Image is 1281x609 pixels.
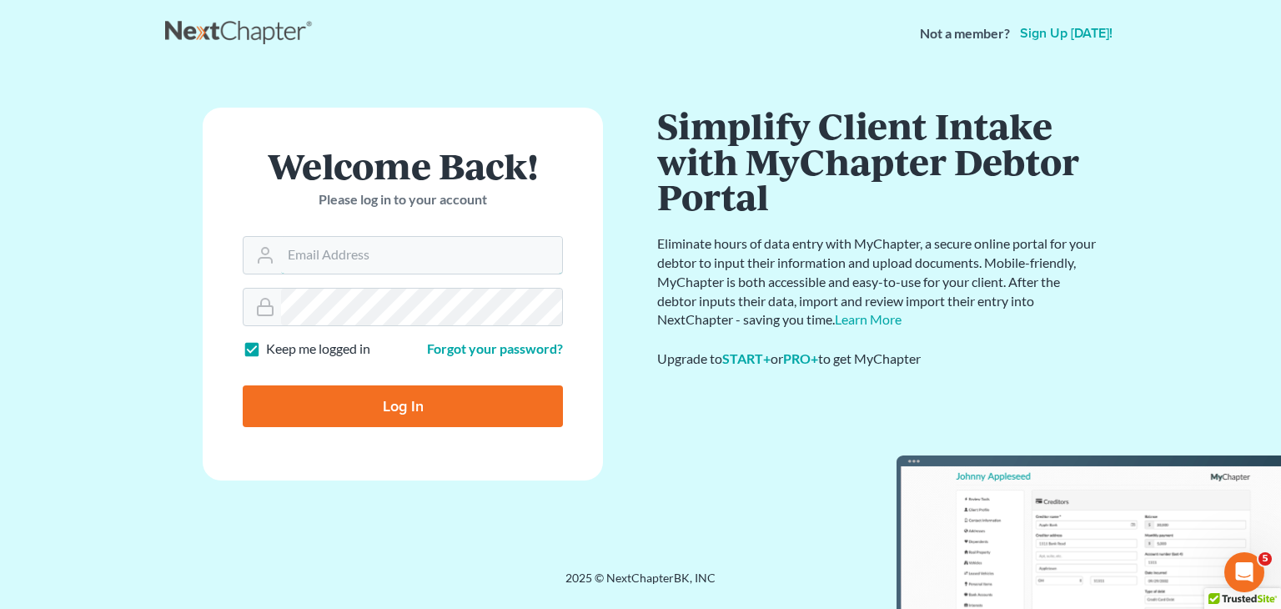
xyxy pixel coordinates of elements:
label: Keep me logged in [266,340,370,359]
input: Log In [243,385,563,427]
h1: Simplify Client Intake with MyChapter Debtor Portal [657,108,1099,214]
a: PRO+ [783,350,818,366]
a: Forgot your password? [427,340,563,356]
a: Learn More [835,311,902,327]
iframe: Intercom live chat [1224,552,1264,592]
div: Upgrade to or to get MyChapter [657,350,1099,369]
a: Sign up [DATE]! [1017,27,1116,40]
p: Please log in to your account [243,190,563,209]
input: Email Address [281,237,562,274]
a: START+ [722,350,771,366]
h1: Welcome Back! [243,148,563,184]
strong: Not a member? [920,24,1010,43]
p: Eliminate hours of data entry with MyChapter, a secure online portal for your debtor to input the... [657,234,1099,330]
div: 2025 © NextChapterBK, INC [165,570,1116,600]
span: 5 [1258,552,1272,566]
